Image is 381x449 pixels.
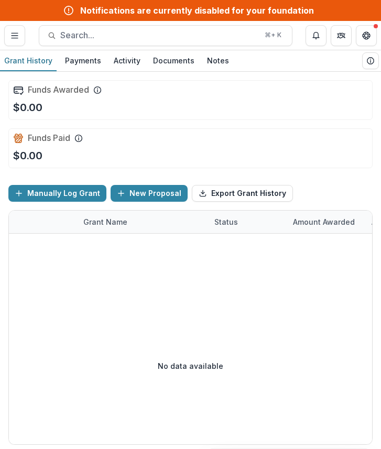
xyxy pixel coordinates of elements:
[356,25,377,46] button: Get Help
[149,51,199,71] a: Documents
[110,53,145,68] div: Activity
[61,51,105,71] a: Payments
[208,211,287,233] div: Status
[77,216,134,227] div: Grant Name
[77,211,208,233] div: Grant Name
[61,53,105,68] div: Payments
[287,216,361,227] div: Amount Awarded
[203,53,233,68] div: Notes
[4,25,25,46] button: Toggle Menu
[13,148,42,163] p: $0.00
[203,51,233,71] a: Notes
[192,185,293,202] button: Export Grant History
[149,53,199,68] div: Documents
[80,4,314,17] div: Notifications are currently disabled for your foundation
[60,30,258,40] span: Search...
[111,185,188,202] button: New Proposal
[362,52,379,69] button: View Grantee Details
[331,25,352,46] button: Partners
[263,29,284,41] div: ⌘ + K
[8,185,106,202] button: Manually Log Grant
[13,100,42,115] p: $0.00
[110,51,145,71] a: Activity
[158,360,223,371] p: No data available
[39,25,292,46] button: Search...
[208,216,244,227] div: Status
[287,211,365,233] div: Amount Awarded
[28,85,89,95] h2: Funds Awarded
[28,133,70,143] h2: Funds Paid
[306,25,326,46] button: Notifications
